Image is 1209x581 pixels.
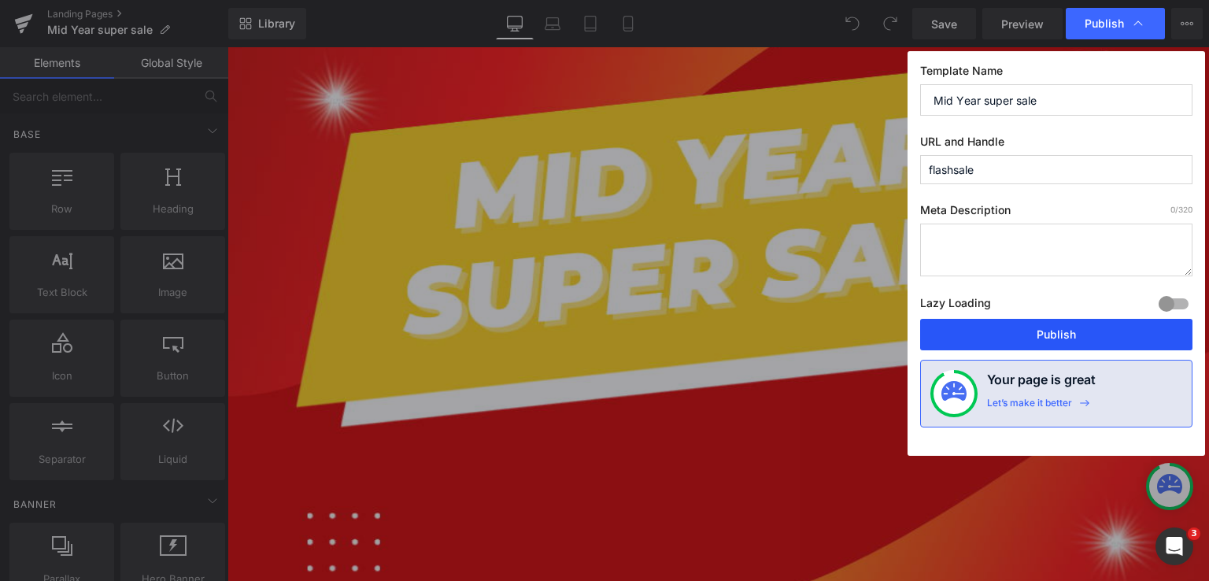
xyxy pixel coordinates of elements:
label: Meta Description [920,203,1192,224]
iframe: Intercom live chat [1155,527,1193,565]
span: /320 [1170,205,1192,214]
span: 3 [1188,527,1200,540]
img: onboarding-status.svg [941,381,967,406]
span: 0 [1170,205,1175,214]
div: Let’s make it better [987,397,1072,417]
span: Publish [1085,17,1124,31]
h4: Your page is great [987,370,1096,397]
label: Lazy Loading [920,293,991,319]
label: Template Name [920,64,1192,84]
button: Publish [920,319,1192,350]
label: URL and Handle [920,135,1192,155]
